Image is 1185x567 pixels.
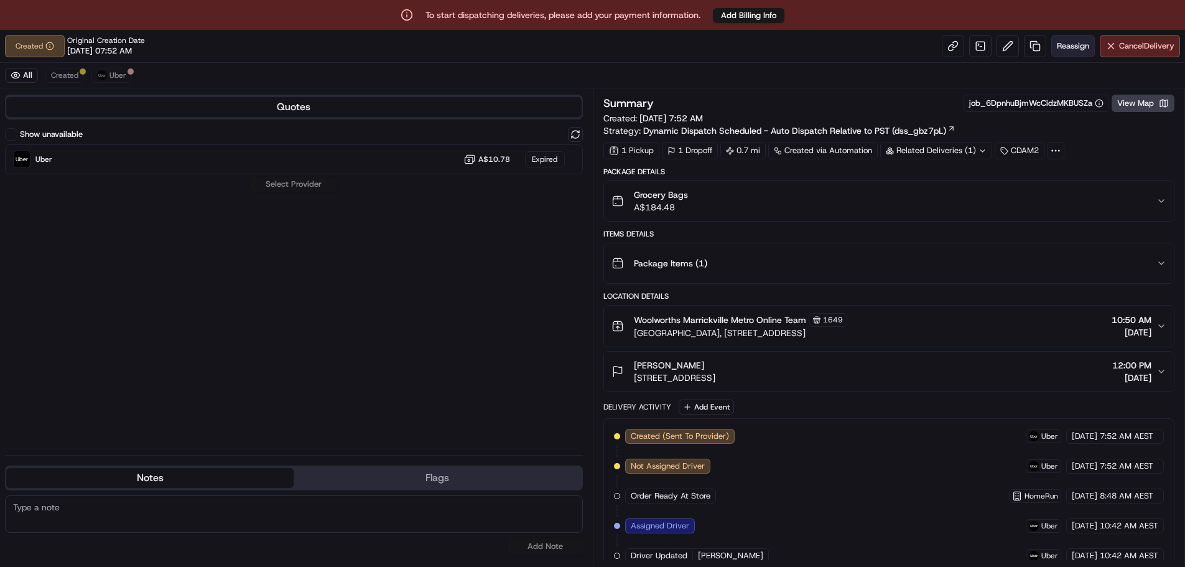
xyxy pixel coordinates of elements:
span: HomeRun [1025,491,1058,501]
button: Uber [91,68,132,83]
span: Uber [109,70,126,80]
span: Package Items ( 1 ) [634,257,707,269]
span: [DATE] [1072,490,1097,502]
h3: Summary [603,98,654,109]
span: A$184.48 [634,201,688,213]
button: Reassign [1051,35,1095,57]
span: Uber [35,154,52,164]
div: Expired [525,151,565,167]
span: [DATE] [1072,431,1097,442]
span: Created: [603,112,703,124]
span: 1649 [823,315,843,325]
button: Add Event [679,400,734,415]
img: uber-new-logo.jpeg [1029,461,1039,471]
span: A$10.78 [478,154,510,164]
span: Not Assigned Driver [631,461,705,472]
div: 1 Pickup [603,142,659,159]
span: [DATE] [1072,520,1097,532]
span: Order Ready At Store [631,490,710,502]
span: [DATE] [1112,372,1151,384]
button: [PERSON_NAME][STREET_ADDRESS]12:00 PM[DATE] [604,352,1174,391]
span: 10:42 AM AEST [1100,520,1158,532]
span: [DATE] [1072,461,1097,472]
span: [STREET_ADDRESS] [634,372,715,384]
img: Uber [14,151,30,167]
button: Created [45,68,84,83]
div: Strategy: [603,124,955,137]
span: Original Creation Date [67,35,145,45]
span: [DATE] [1072,550,1097,561]
span: [PERSON_NAME] [634,359,704,372]
span: Grocery Bags [634,189,688,201]
img: uber-new-logo.jpeg [1029,521,1039,531]
span: 12:00 PM [1112,359,1151,372]
button: Grocery BagsA$184.48 [604,181,1174,221]
span: 10:50 AM [1112,314,1151,326]
div: Related Deliveries (1) [880,142,992,159]
div: Delivery Activity [603,402,671,412]
span: [DATE] [1112,326,1151,339]
a: Dynamic Dispatch Scheduled - Auto Dispatch Relative to PST (dss_gbz7pL) [643,124,955,137]
img: uber-new-logo.jpeg [1029,431,1039,441]
button: View Map [1112,95,1174,112]
span: 8:48 AM AEST [1100,490,1153,502]
button: Notes [6,468,294,488]
span: Uber [1041,521,1058,531]
button: A$10.78 [463,153,510,166]
span: 7:52 AM AEST [1100,431,1153,442]
span: Uber [1041,461,1058,471]
div: Items Details [603,229,1175,239]
button: Add Billing Info [713,8,784,23]
span: 10:42 AM AEST [1100,550,1158,561]
div: Location Details [603,291,1175,301]
button: CancelDelivery [1100,35,1180,57]
img: uber-new-logo.jpeg [1029,551,1039,561]
button: job_6DpnhuBjmWcCidzMKBUSZa [969,98,1104,109]
span: Reassign [1057,40,1089,52]
button: Woolworths Marrickville Metro Online Team1649[GEOGRAPHIC_DATA], [STREET_ADDRESS]10:50 AM[DATE] [604,306,1174,347]
a: Add Billing Info [713,7,784,23]
button: Package Items (1) [604,243,1174,283]
div: 0.7 mi [720,142,766,159]
span: [DATE] 07:52 AM [67,45,132,57]
label: Show unavailable [20,129,83,140]
a: Created via Automation [768,142,878,159]
div: 1 Dropoff [662,142,718,159]
span: Dynamic Dispatch Scheduled - Auto Dispatch Relative to PST (dss_gbz7pL) [643,124,946,137]
span: 7:52 AM AEST [1100,461,1153,472]
span: Woolworths Marrickville Metro Online Team [634,314,806,326]
span: Uber [1041,551,1058,561]
p: To start dispatching deliveries, please add your payment information. [425,9,700,21]
span: Created (Sent To Provider) [631,431,729,442]
span: Uber [1041,431,1058,441]
span: [DATE] 7:52 AM [639,113,703,124]
button: All [5,68,38,83]
button: Quotes [6,97,582,117]
img: uber-new-logo.jpeg [97,70,107,80]
div: Package Details [603,167,1175,177]
span: [GEOGRAPHIC_DATA], [STREET_ADDRESS] [634,327,847,339]
span: Driver Updated [631,550,687,561]
span: Assigned Driver [631,520,689,532]
div: CDAM2 [995,142,1044,159]
span: Created [51,70,78,80]
span: Cancel Delivery [1119,40,1174,52]
span: [PERSON_NAME] [698,550,763,561]
button: Created [5,35,65,57]
button: Flags [294,468,581,488]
